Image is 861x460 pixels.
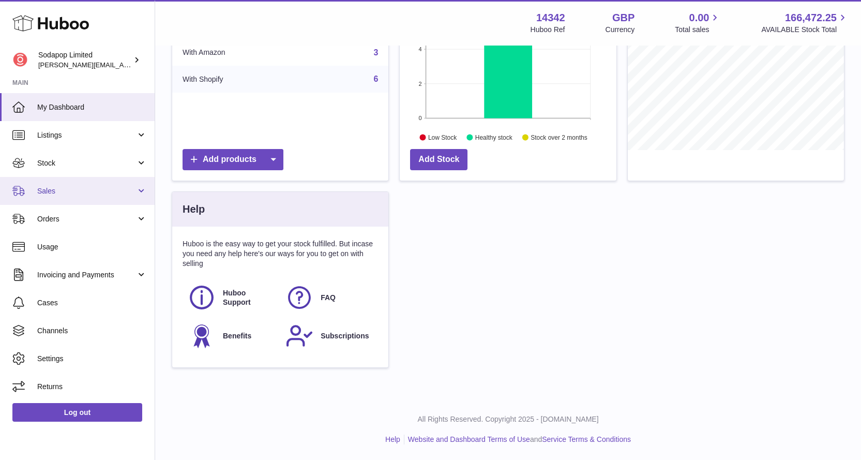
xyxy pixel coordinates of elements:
[37,270,136,280] span: Invoicing and Payments
[373,75,378,83] a: 6
[163,414,853,424] p: All Rights Reserved. Copyright 2025 - [DOMAIN_NAME]
[675,11,721,35] a: 0.00 Total sales
[12,403,142,422] a: Log out
[37,158,136,168] span: Stock
[410,149,467,170] a: Add Stock
[37,186,136,196] span: Sales
[38,50,131,70] div: Sodapop Limited
[37,242,147,252] span: Usage
[37,354,147,364] span: Settings
[419,80,422,86] text: 2
[408,435,530,443] a: Website and Dashboard Terms of Use
[285,284,373,311] a: FAQ
[404,435,631,444] li: and
[172,66,291,93] td: With Shopify
[37,214,136,224] span: Orders
[689,11,709,25] span: 0.00
[172,39,291,66] td: With Amazon
[761,11,849,35] a: 166,472.25 AVAILABLE Stock Total
[606,25,635,35] div: Currency
[428,133,457,141] text: Low Stock
[475,133,513,141] text: Healthy stock
[183,202,205,216] h3: Help
[223,331,251,341] span: Benefits
[37,298,147,308] span: Cases
[785,11,837,25] span: 166,472.25
[183,239,378,269] p: Huboo is the easy way to get your stock fulfilled. But incase you need any help here's our ways f...
[531,25,565,35] div: Huboo Ref
[321,331,369,341] span: Subscriptions
[531,133,587,141] text: Stock over 2 months
[285,322,373,350] a: Subscriptions
[373,48,378,57] a: 3
[183,149,283,170] a: Add products
[37,326,147,336] span: Channels
[385,435,400,443] a: Help
[612,11,635,25] strong: GBP
[419,115,422,121] text: 0
[188,284,275,311] a: Huboo Support
[536,11,565,25] strong: 14342
[38,61,207,69] span: [PERSON_NAME][EMAIL_ADDRESS][DOMAIN_NAME]
[37,102,147,112] span: My Dashboard
[188,322,275,350] a: Benefits
[12,52,28,68] img: david@sodapop-audio.co.uk
[37,382,147,392] span: Returns
[321,293,336,303] span: FAQ
[542,435,631,443] a: Service Terms & Conditions
[761,25,849,35] span: AVAILABLE Stock Total
[419,46,422,52] text: 4
[675,25,721,35] span: Total sales
[223,288,274,308] span: Huboo Support
[37,130,136,140] span: Listings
